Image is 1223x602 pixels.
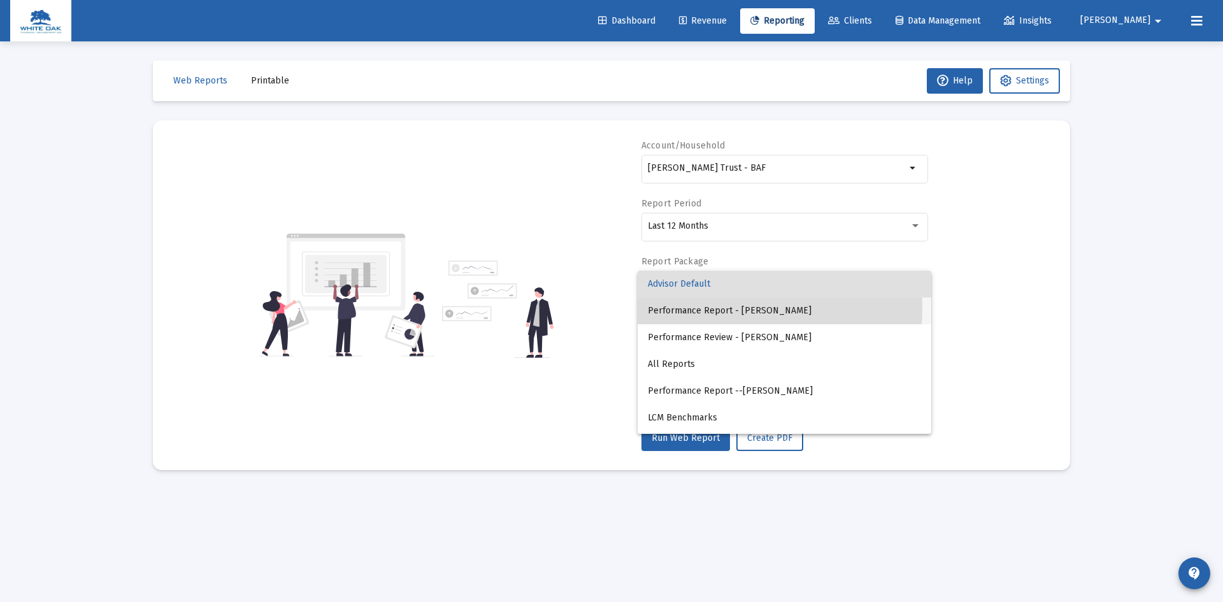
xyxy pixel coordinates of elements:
[648,324,921,351] span: Performance Review - [PERSON_NAME]
[648,271,921,297] span: Advisor Default
[648,297,921,324] span: Performance Report - [PERSON_NAME]
[648,431,921,458] span: [PERSON_NAME] and [PERSON_NAME]
[648,351,921,378] span: All Reports
[648,405,921,431] span: LCM Benchmarks
[648,378,921,405] span: Performance Report --[PERSON_NAME]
